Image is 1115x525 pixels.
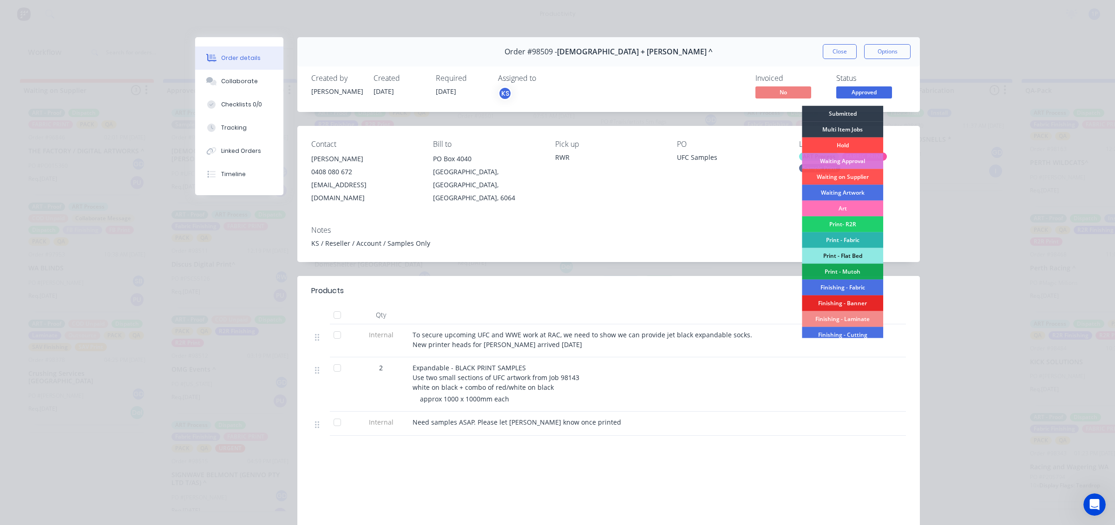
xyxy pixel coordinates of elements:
[311,74,362,83] div: Created by
[755,86,811,98] span: No
[374,87,394,96] span: [DATE]
[498,86,512,100] button: KS
[802,122,883,138] div: Multi Item Jobs
[799,152,839,161] div: ART Process
[413,418,621,427] span: Need samples ASAP. Please let [PERSON_NAME] know once printed
[353,306,409,324] div: Qty
[221,124,247,132] div: Tracking
[195,163,283,186] button: Timeline
[221,170,246,178] div: Timeline
[836,86,892,100] button: Approved
[802,311,883,327] div: Finishing - Laminate
[436,74,487,83] div: Required
[802,201,883,217] div: Art
[413,363,579,392] span: Expandable - BLACK PRINT SAMPLES Use two small sections of UFC artwork from Job 98143 white on bl...
[555,140,662,149] div: Pick up
[802,138,883,153] div: Hold
[836,74,906,83] div: Status
[436,87,456,96] span: [DATE]
[221,77,258,85] div: Collaborate
[357,330,405,340] span: Internal
[311,165,418,178] div: 0408 080 672
[311,152,418,165] div: [PERSON_NAME]
[311,285,344,296] div: Products
[311,86,362,96] div: [PERSON_NAME]
[755,74,825,83] div: Invoiced
[799,164,840,172] div: Sample Print
[221,54,261,62] div: Order details
[802,153,883,169] div: Waiting Approval
[195,93,283,116] button: Checklists 0/0
[802,217,883,232] div: Print- R2R
[420,394,509,403] span: approx 1000 x 1000mm each
[311,140,418,149] div: Contact
[311,238,906,248] div: KS / Reseller / Account / Samples Only
[413,330,754,349] span: To secure upcoming UFC and WWE work at RAC, we need to show we can provide jet black expandable s...
[802,295,883,311] div: Finishing - Banner
[374,74,425,83] div: Created
[221,100,262,109] div: Checklists 0/0
[433,152,540,165] div: PO Box 4040
[802,280,883,295] div: Finishing - Fabric
[357,417,405,427] span: Internal
[799,140,906,149] div: Labels
[195,139,283,163] button: Linked Orders
[379,363,383,373] span: 2
[802,169,883,185] div: Waiting on Supplier
[823,44,857,59] button: Close
[311,152,418,204] div: [PERSON_NAME]0408 080 672[EMAIL_ADDRESS][DOMAIN_NAME]
[433,165,540,204] div: [GEOGRAPHIC_DATA], [GEOGRAPHIC_DATA], [GEOGRAPHIC_DATA], 6064
[505,47,557,56] span: Order #98509 -
[677,152,784,165] div: UFC Samples
[221,147,261,155] div: Linked Orders
[677,140,784,149] div: PO
[802,185,883,201] div: Waiting Artwork
[557,47,713,56] span: [DEMOGRAPHIC_DATA] + [PERSON_NAME] ^
[433,140,540,149] div: Bill to
[802,106,883,122] div: Submitted
[498,74,591,83] div: Assigned to
[311,178,418,204] div: [EMAIL_ADDRESS][DOMAIN_NAME]
[802,232,883,248] div: Print - Fabric
[311,226,906,235] div: Notes
[802,248,883,264] div: Print - Flat Bed
[433,152,540,204] div: PO Box 4040[GEOGRAPHIC_DATA], [GEOGRAPHIC_DATA], [GEOGRAPHIC_DATA], 6064
[836,86,892,98] span: Approved
[195,46,283,70] button: Order details
[195,116,283,139] button: Tracking
[802,327,883,343] div: Finishing - Cutting
[1083,493,1106,516] iframe: Intercom live chat
[195,70,283,93] button: Collaborate
[864,44,911,59] button: Options
[555,152,662,162] div: RWR
[802,264,883,280] div: Print - Mutoh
